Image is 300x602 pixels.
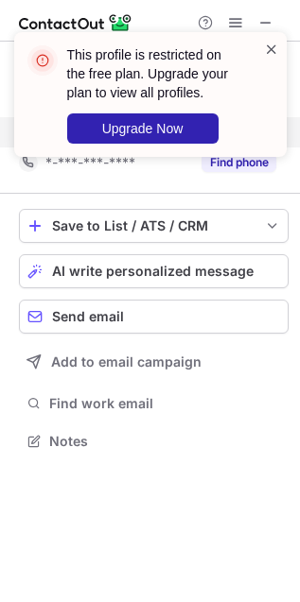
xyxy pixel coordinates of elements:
button: Find work email [19,390,289,417]
img: ContactOut v5.3.10 [19,11,132,34]
div: Save to List / ATS / CRM [52,218,256,233]
button: AI write personalized message [19,254,289,288]
header: This profile is restricted on the free plan. Upgrade your plan to view all profiles. [67,45,241,102]
span: Upgrade Now [102,121,184,136]
span: Add to email campaign [51,354,202,370]
span: Send email [52,309,124,324]
button: Notes [19,428,289,455]
span: Notes [49,433,281,450]
button: Add to email campaign [19,345,289,379]
img: error [27,45,58,76]
span: AI write personalized message [52,264,254,279]
span: Find work email [49,395,281,412]
button: Upgrade Now [67,113,219,144]
button: save-profile-one-click [19,209,289,243]
button: Send email [19,300,289,334]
